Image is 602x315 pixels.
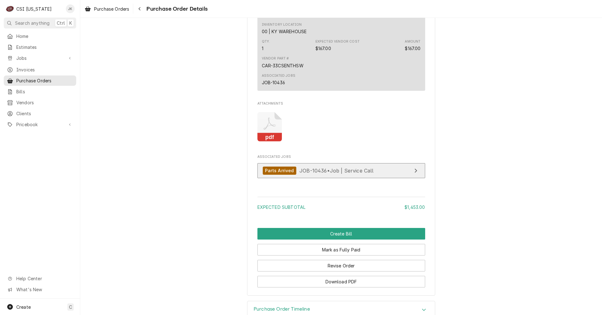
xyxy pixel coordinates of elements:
[4,86,76,97] a: Bills
[145,5,208,13] span: Purchase Order Details
[16,55,64,61] span: Jobs
[4,108,76,119] a: Clients
[15,20,50,26] span: Search anything
[16,44,73,50] span: Estimates
[257,107,425,147] span: Attachments
[257,154,425,159] span: Associated Jobs
[257,228,425,287] div: Button Group
[262,22,302,27] div: Inventory Location
[299,167,374,173] span: JOB-10436 • Job | Service Call
[257,260,425,271] button: Revise Order
[94,6,129,12] span: Purchase Orders
[405,39,420,52] div: Amount
[262,22,307,35] div: Inventory Location
[4,53,76,63] a: Go to Jobs
[405,39,420,44] div: Amount
[82,4,132,14] a: Purchase Orders
[69,20,72,26] span: K
[66,4,75,13] div: Jeff Kuehl's Avatar
[257,163,425,178] a: View Job
[262,56,289,61] div: Vendor Part #
[4,119,76,130] a: Go to Pricebook
[262,73,295,78] div: Associated Jobs
[257,101,425,147] div: Attachments
[135,4,145,14] button: Navigate back
[16,6,52,12] div: CSI [US_STATE]
[263,167,296,175] div: Parts Arrived
[254,306,310,312] h3: Purchase Order Timeline
[16,121,64,128] span: Pricebook
[262,39,270,52] div: Quantity
[66,4,75,13] div: JK
[4,97,76,108] a: Vendors
[315,39,360,52] div: Expected Vendor Cost
[4,31,76,41] a: Home
[4,273,76,284] a: Go to Help Center
[4,42,76,52] a: Estimates
[257,194,425,215] div: Amount Summary
[315,39,360,44] div: Expected Vendor Cost
[262,28,307,35] div: Inventory Location
[262,62,304,69] div: CAR-33CSENTHSW
[257,228,425,240] button: Create Bill
[4,65,76,75] a: Invoices
[257,101,425,106] span: Attachments
[257,240,425,256] div: Button Group Row
[262,39,270,44] div: Qty.
[16,99,73,106] span: Vendors
[405,45,420,52] div: Amount
[257,154,425,181] div: Associated Jobs
[257,228,425,240] div: Button Group Row
[57,20,65,26] span: Ctrl
[257,112,282,142] button: pdf
[16,88,73,95] span: Bills
[16,66,73,73] span: Invoices
[257,276,425,287] button: Download PDF
[16,286,72,293] span: What's New
[257,256,425,271] div: Button Group Row
[6,4,14,13] div: CSI Kentucky's Avatar
[4,18,76,28] button: Search anythingCtrlK
[16,110,73,117] span: Clients
[257,204,306,210] span: Expected Subtotal
[4,284,76,295] a: Go to What's New
[257,271,425,287] div: Button Group Row
[4,75,76,86] a: Purchase Orders
[257,244,425,256] button: Mark as Fully Paid
[404,204,425,210] div: $1,453.00
[6,4,14,13] div: C
[16,275,72,282] span: Help Center
[16,77,73,84] span: Purchase Orders
[257,204,425,210] div: Subtotal
[16,33,73,39] span: Home
[16,304,31,310] span: Create
[315,45,331,52] div: Expected Vendor Cost
[262,79,285,86] div: JOB-10436
[69,304,72,310] span: C
[262,45,263,52] div: Quantity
